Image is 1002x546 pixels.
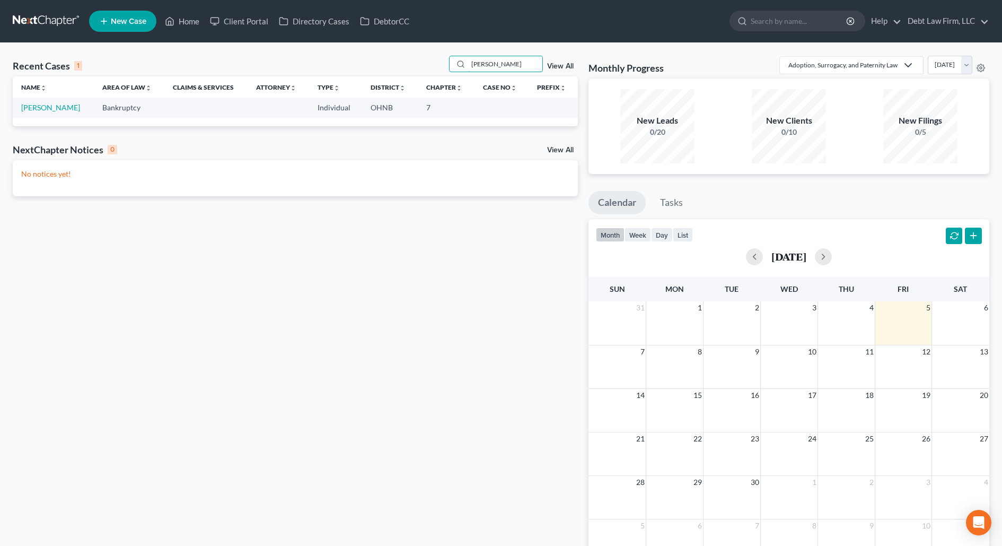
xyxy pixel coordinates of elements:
[921,345,931,358] span: 12
[898,284,909,293] span: Fri
[21,83,47,91] a: Nameunfold_more
[547,63,574,70] a: View All
[426,83,462,91] a: Chapterunfold_more
[983,301,989,314] span: 6
[811,519,818,532] span: 8
[811,301,818,314] span: 3
[596,228,625,242] button: month
[620,127,695,137] div: 0/20
[588,191,646,214] a: Calendar
[750,389,760,402] span: 16
[547,146,574,154] a: View All
[635,432,646,445] span: 21
[639,519,646,532] span: 5
[309,98,362,117] td: Individual
[750,432,760,445] span: 23
[866,12,901,31] a: Help
[807,345,818,358] span: 10
[635,301,646,314] span: 31
[697,519,703,532] span: 6
[697,301,703,314] span: 1
[21,169,569,179] p: No notices yet!
[108,145,117,154] div: 0
[102,83,152,91] a: Area of Lawunfold_more
[883,115,957,127] div: New Filings
[925,301,931,314] span: 5
[13,143,117,156] div: NextChapter Notices
[807,389,818,402] span: 17
[966,510,991,535] div: Open Intercom Messenger
[921,389,931,402] span: 19
[468,56,542,72] input: Search by name...
[399,85,406,91] i: unfold_more
[639,345,646,358] span: 7
[371,83,406,91] a: Districtunfold_more
[750,476,760,489] span: 30
[610,284,625,293] span: Sun
[983,476,989,489] span: 4
[651,191,692,214] a: Tasks
[868,301,875,314] span: 4
[290,85,296,91] i: unfold_more
[754,301,760,314] span: 2
[771,251,806,262] h2: [DATE]
[362,98,418,117] td: OHNB
[205,12,274,31] a: Client Portal
[883,127,957,137] div: 0/5
[921,432,931,445] span: 26
[160,12,205,31] a: Home
[780,284,798,293] span: Wed
[752,115,826,127] div: New Clients
[635,389,646,402] span: 14
[807,432,818,445] span: 24
[588,62,664,74] h3: Monthly Progress
[751,11,848,31] input: Search by name...
[94,98,165,117] td: Bankruptcy
[318,83,340,91] a: Typeunfold_more
[788,60,898,70] div: Adoption, Surrogacy, and Paternity Law
[511,85,517,91] i: unfold_more
[864,389,875,402] span: 18
[111,18,146,25] span: New Case
[752,127,826,137] div: 0/10
[456,85,462,91] i: unfold_more
[692,476,703,489] span: 29
[13,59,82,72] div: Recent Cases
[868,476,875,489] span: 2
[754,519,760,532] span: 7
[418,98,474,117] td: 7
[537,83,566,91] a: Prefixunfold_more
[954,284,967,293] span: Sat
[979,389,989,402] span: 20
[868,519,875,532] span: 9
[164,76,248,98] th: Claims & Services
[256,83,296,91] a: Attorneyunfold_more
[635,476,646,489] span: 28
[754,345,760,358] span: 9
[145,85,152,91] i: unfold_more
[333,85,340,91] i: unfold_more
[665,284,684,293] span: Mon
[692,389,703,402] span: 15
[921,519,931,532] span: 10
[925,476,931,489] span: 3
[651,228,673,242] button: day
[560,85,566,91] i: unfold_more
[40,85,47,91] i: unfold_more
[74,61,82,71] div: 1
[864,345,875,358] span: 11
[483,83,517,91] a: Case Nounfold_more
[979,345,989,358] span: 13
[902,12,989,31] a: Debt Law Firm, LLC
[692,432,703,445] span: 22
[979,432,989,445] span: 27
[21,103,80,112] a: [PERSON_NAME]
[725,284,739,293] span: Tue
[620,115,695,127] div: New Leads
[355,12,415,31] a: DebtorCC
[697,345,703,358] span: 8
[864,432,875,445] span: 25
[625,228,651,242] button: week
[673,228,693,242] button: list
[839,284,854,293] span: Thu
